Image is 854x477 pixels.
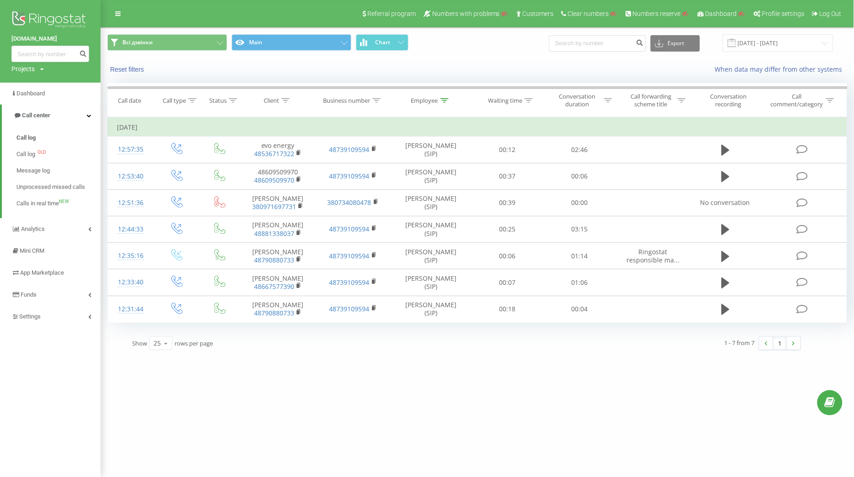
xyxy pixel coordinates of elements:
[391,243,472,269] td: [PERSON_NAME] (SIP)
[568,10,609,17] span: Clear numbers
[328,198,371,207] a: 380734080478
[232,34,351,51] button: Main
[391,296,472,322] td: [PERSON_NAME] (SIP)
[16,90,45,97] span: Dashboard
[163,97,186,105] div: Call type
[544,216,616,242] td: 03:15
[544,189,616,216] td: 00:00
[175,339,213,347] span: rows per page
[391,163,472,189] td: [PERSON_NAME] (SIP)
[472,269,544,296] td: 00:07
[16,179,101,195] a: Unprocessed missed calls
[16,130,101,146] a: Call log
[240,243,315,269] td: [PERSON_NAME]
[762,10,805,17] span: Profile settings
[254,229,294,238] a: 48881338037
[21,225,45,232] span: Analytics
[544,136,616,163] td: 02:46
[117,247,145,265] div: 12:35:16
[633,10,681,17] span: Numbers reserve
[329,278,370,287] a: 48739109594
[154,339,161,348] div: 25
[132,339,147,347] span: Show
[117,168,145,185] div: 12:53:40
[16,183,85,192] span: Unprocessed missed calls
[391,189,472,216] td: [PERSON_NAME] (SIP)
[254,282,294,291] a: 48667577390
[16,133,36,142] span: Call log
[240,136,315,163] td: evo energy
[523,10,554,17] span: Customers
[240,189,315,216] td: [PERSON_NAME]
[117,273,145,291] div: 12:33:40
[2,105,101,126] a: Call center
[122,39,153,46] span: Всі дзвінки
[544,269,616,296] td: 01:06
[117,141,145,158] div: 12:57:35
[329,252,370,260] a: 48739109594
[240,269,315,296] td: [PERSON_NAME]
[773,337,787,350] a: 1
[117,194,145,212] div: 12:51:36
[20,247,44,254] span: Mini CRM
[375,39,390,46] span: Chart
[553,93,602,108] div: Conversation duration
[432,10,500,17] span: Numbers with problems
[391,269,472,296] td: [PERSON_NAME] (SIP)
[107,34,227,51] button: Всі дзвінки
[16,166,50,175] span: Message log
[254,256,294,264] a: 48790880733
[118,97,141,105] div: Call date
[705,10,737,17] span: Dashboard
[700,198,750,207] span: No conversation
[240,163,315,189] td: 48609509970
[472,296,544,322] td: 00:18
[715,65,847,73] a: When data may differ from other systems
[329,172,370,180] a: 48739109594
[391,216,472,242] td: [PERSON_NAME] (SIP)
[117,220,145,238] div: 12:44:33
[16,195,101,212] a: Calls in real timeNEW
[367,10,416,17] span: Referral program
[356,34,408,51] button: Chart
[472,136,544,163] td: 00:12
[107,65,149,73] button: Reset filters
[472,189,544,216] td: 00:39
[549,35,646,52] input: Search by number
[699,93,758,108] div: Conversation recording
[627,247,680,264] span: Ringostat responsible ma...
[240,216,315,242] td: [PERSON_NAME]
[472,163,544,189] td: 00:37
[22,112,50,119] span: Call center
[240,296,315,322] td: [PERSON_NAME]
[770,93,824,108] div: Call comment/category
[411,97,438,105] div: Employee
[820,10,842,17] span: Log Out
[16,199,59,208] span: Calls in real time
[544,296,616,322] td: 00:04
[16,150,35,159] span: Call log
[20,269,64,276] span: App Marketplace
[11,34,89,43] a: [DOMAIN_NAME]
[329,225,370,233] a: 48739109594
[16,146,101,162] a: Call logOLD
[11,9,89,32] img: Ringostat logo
[254,149,294,158] a: 48536717322
[329,304,370,313] a: 48739109594
[329,145,370,154] a: 48739109594
[391,136,472,163] td: [PERSON_NAME] (SIP)
[725,338,755,347] div: 1 - 7 from 7
[11,46,89,62] input: Search by number
[544,243,616,269] td: 01:14
[11,64,35,73] div: Projects
[254,309,294,317] a: 48790880733
[117,300,145,318] div: 12:31:44
[472,216,544,242] td: 00:25
[323,97,370,105] div: Business number
[254,176,294,184] a: 48609509970
[264,97,279,105] div: Client
[108,118,847,136] td: [DATE]
[488,97,522,105] div: Waiting time
[209,97,227,105] div: Status
[651,35,700,52] button: Export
